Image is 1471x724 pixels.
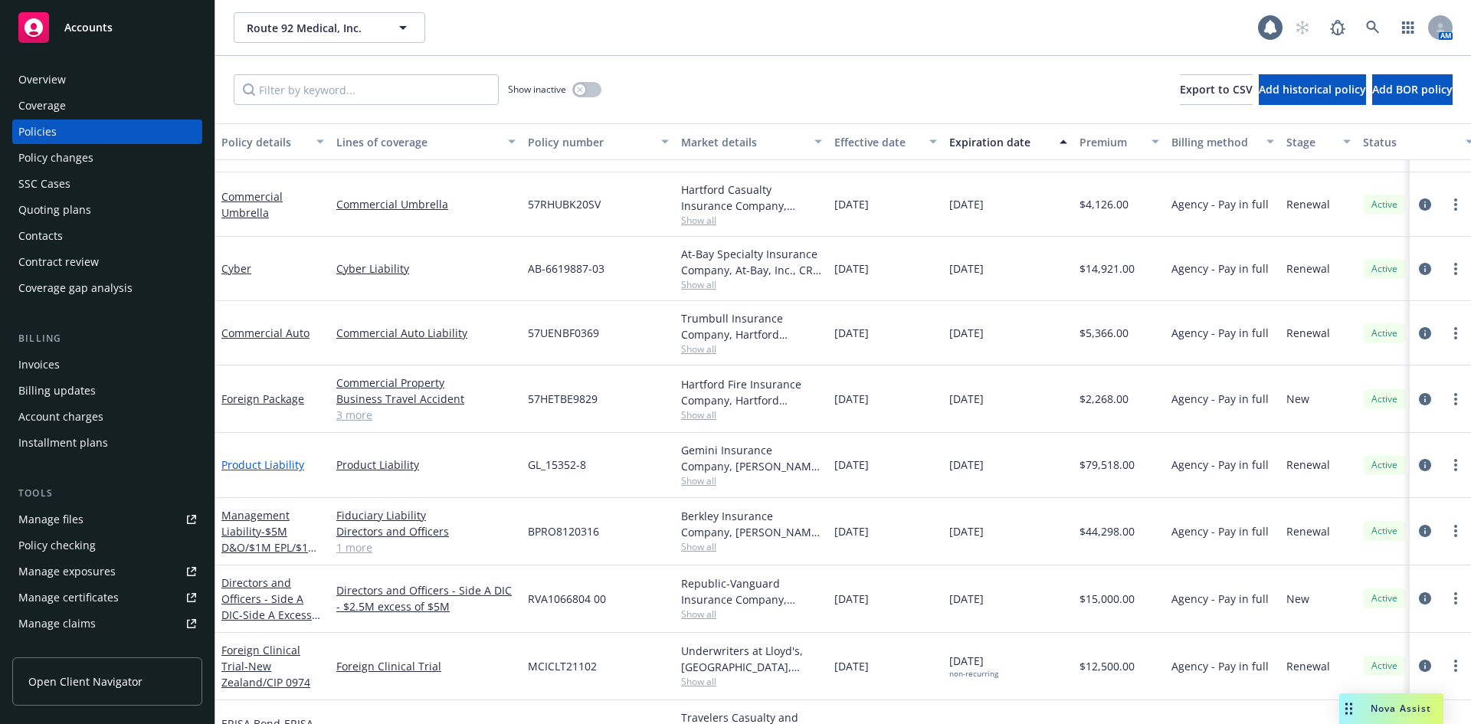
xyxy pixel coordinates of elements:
span: [DATE] [949,196,984,212]
div: Billing method [1171,134,1257,150]
span: Agency - Pay in full [1171,391,1269,407]
span: - Side A Excess $2.5M xs $5M [221,608,320,638]
span: [DATE] [834,523,869,539]
div: Hartford Fire Insurance Company, Hartford Insurance Group [681,376,822,408]
a: Account charges [12,405,202,429]
span: Show all [681,675,822,688]
span: - New Zealand/CIP 0974 [221,659,310,690]
span: Active [1369,591,1400,605]
span: $15,000.00 [1079,591,1135,607]
a: 1 more [336,539,516,555]
a: Foreign Package [221,391,304,406]
div: Expiration date [949,134,1050,150]
div: Premium [1079,134,1142,150]
button: Nova Assist [1339,693,1443,724]
button: Lines of coverage [330,123,522,160]
span: $79,518.00 [1079,457,1135,473]
div: Invoices [18,352,60,377]
span: Agency - Pay in full [1171,591,1269,607]
span: Renewal [1286,260,1330,277]
a: Commercial Umbrella [221,189,283,220]
div: Stage [1286,134,1334,150]
div: Coverage [18,93,66,118]
a: Product Liability [336,457,516,473]
a: more [1446,195,1465,214]
a: Manage certificates [12,585,202,610]
span: [DATE] [949,457,984,473]
div: Manage certificates [18,585,119,610]
a: more [1446,260,1465,278]
button: Policy number [522,123,675,160]
button: Market details [675,123,828,160]
span: Open Client Navigator [28,673,143,690]
div: Policies [18,120,57,144]
a: Foreign Clinical Trial [221,643,310,690]
span: Renewal [1286,196,1330,212]
div: Drag to move [1339,693,1358,724]
span: Renewal [1286,457,1330,473]
a: circleInformation [1416,195,1434,214]
a: more [1446,390,1465,408]
span: Show all [681,540,822,553]
span: Agency - Pay in full [1171,196,1269,212]
a: more [1446,456,1465,474]
div: Policy changes [18,146,93,170]
button: Add BOR policy [1372,74,1453,105]
span: [DATE] [949,591,984,607]
div: Billing [12,331,202,346]
a: Installment plans [12,431,202,455]
span: Renewal [1286,325,1330,341]
button: Stage [1280,123,1357,160]
div: Hartford Casualty Insurance Company, Hartford Insurance Group [681,182,822,214]
div: Policy details [221,134,307,150]
a: Accounts [12,6,202,49]
button: Effective date [828,123,943,160]
span: $12,500.00 [1079,658,1135,674]
span: Route 92 Medical, Inc. [247,20,379,36]
span: Renewal [1286,658,1330,674]
span: Active [1369,659,1400,673]
span: [DATE] [834,457,869,473]
a: Manage claims [12,611,202,636]
span: Show all [681,342,822,355]
span: Agency - Pay in full [1171,658,1269,674]
span: $2,268.00 [1079,391,1129,407]
span: [DATE] [834,196,869,212]
span: Show inactive [508,83,566,96]
div: Underwriters at Lloyd's, [GEOGRAPHIC_DATA], [PERSON_NAME] of [GEOGRAPHIC_DATA], Clinical Trials I... [681,643,822,675]
span: Show all [681,474,822,487]
span: New [1286,391,1309,407]
span: Active [1369,326,1400,340]
a: Contract review [12,250,202,274]
span: - $5M D&O/$1M EPL/$1M FID [221,524,318,571]
span: Show all [681,278,822,291]
a: Coverage [12,93,202,118]
span: 57HETBE9829 [528,391,598,407]
span: Active [1369,458,1400,472]
span: $44,298.00 [1079,523,1135,539]
button: Premium [1073,123,1165,160]
span: Agency - Pay in full [1171,325,1269,341]
span: [DATE] [949,325,984,341]
span: Active [1369,198,1400,211]
span: [DATE] [834,260,869,277]
a: Management Liability [221,508,318,571]
a: circleInformation [1416,522,1434,540]
a: Cyber [221,261,251,276]
span: Agency - Pay in full [1171,260,1269,277]
a: Policy checking [12,533,202,558]
span: Renewal [1286,523,1330,539]
a: Overview [12,67,202,92]
span: GL_15352-8 [528,457,586,473]
a: Policies [12,120,202,144]
span: Active [1369,392,1400,406]
span: $4,126.00 [1079,196,1129,212]
a: Commercial Auto Liability [336,325,516,341]
a: circleInformation [1416,589,1434,608]
a: Commercial Umbrella [336,196,516,212]
div: Market details [681,134,805,150]
a: more [1446,522,1465,540]
span: [DATE] [834,325,869,341]
a: Manage files [12,507,202,532]
div: Contract review [18,250,99,274]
